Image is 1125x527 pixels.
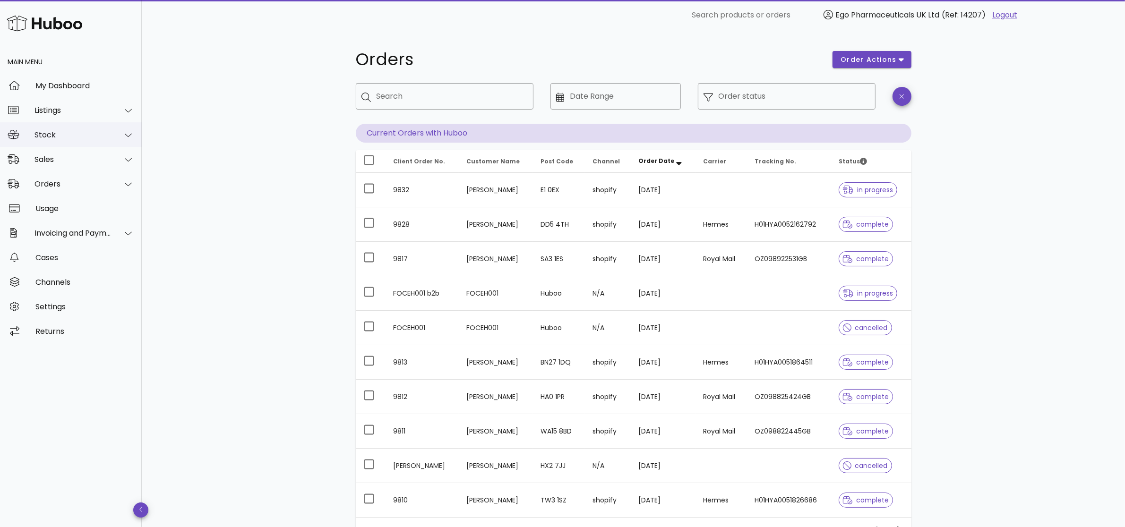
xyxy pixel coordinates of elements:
td: HX2 7JJ [533,449,585,483]
div: Usage [35,204,134,213]
td: N/A [585,449,631,483]
span: Ego Pharmaceuticals UK Ltd [835,9,939,20]
div: Stock [34,130,112,139]
span: complete [843,221,889,228]
td: Hermes [696,483,747,517]
td: FOCEH001 [459,276,533,311]
a: Logout [992,9,1017,21]
td: [PERSON_NAME] [459,414,533,449]
th: Channel [585,150,631,173]
th: Order Date: Sorted descending. Activate to remove sorting. [631,150,696,173]
div: Invoicing and Payments [34,229,112,238]
td: H01HYA0051826686 [747,483,831,517]
td: Hermes [696,207,747,242]
td: N/A [585,276,631,311]
td: H01HYA0052162792 [747,207,831,242]
td: 9828 [386,207,459,242]
td: 9832 [386,173,459,207]
td: [PERSON_NAME] [459,242,533,276]
td: 9817 [386,242,459,276]
span: complete [843,497,889,503]
span: complete [843,359,889,365]
td: 9810 [386,483,459,517]
button: order actions [833,51,911,68]
td: FOCEH001 b2b [386,276,459,311]
td: [DATE] [631,311,696,345]
td: [PERSON_NAME] [459,380,533,414]
span: Tracking No. [755,157,796,165]
td: Hermes [696,345,747,380]
td: Huboo [533,276,585,311]
td: FOCEH001 [459,311,533,345]
th: Status [831,150,911,173]
span: Order Date [639,157,675,165]
span: Post Code [541,157,573,165]
td: Royal Mail [696,242,747,276]
td: [DATE] [631,414,696,449]
div: Channels [35,278,134,287]
td: SA3 1ES [533,242,585,276]
span: order actions [840,55,897,65]
td: BN27 1DQ [533,345,585,380]
td: OZ098822445GB [747,414,831,449]
th: Carrier [696,150,747,173]
span: Status [839,157,867,165]
td: shopify [585,483,631,517]
td: HA0 1PR [533,380,585,414]
td: 9812 [386,380,459,414]
td: 9813 [386,345,459,380]
div: Settings [35,302,134,311]
div: Returns [35,327,134,336]
td: [DATE] [631,345,696,380]
span: cancelled [843,324,888,331]
td: shopify [585,242,631,276]
td: E1 0EX [533,173,585,207]
td: [PERSON_NAME] [459,345,533,380]
div: Cases [35,253,134,262]
td: [DATE] [631,173,696,207]
span: Channel [593,157,620,165]
td: shopify [585,345,631,380]
td: [PERSON_NAME] [386,449,459,483]
span: cancelled [843,462,888,469]
p: Current Orders with Huboo [356,124,911,143]
img: Huboo Logo [7,13,82,34]
td: [DATE] [631,483,696,517]
td: Royal Mail [696,414,747,449]
span: Client Order No. [394,157,446,165]
td: OZ098922531GB [747,242,831,276]
h1: Orders [356,51,822,68]
span: complete [843,428,889,434]
td: DD5 4TH [533,207,585,242]
span: in progress [843,290,893,297]
td: shopify [585,207,631,242]
span: complete [843,255,889,262]
span: Customer Name [466,157,520,165]
th: Customer Name [459,150,533,173]
td: Huboo [533,311,585,345]
div: My Dashboard [35,81,134,90]
td: 9811 [386,414,459,449]
td: shopify [585,414,631,449]
div: Sales [34,155,112,164]
td: [DATE] [631,207,696,242]
span: complete [843,393,889,400]
td: FOCEH001 [386,311,459,345]
span: in progress [843,187,893,193]
th: Tracking No. [747,150,831,173]
span: (Ref: 14207) [942,9,986,20]
td: shopify [585,173,631,207]
td: [DATE] [631,449,696,483]
td: [PERSON_NAME] [459,483,533,517]
td: [DATE] [631,380,696,414]
td: H01HYA0051864511 [747,345,831,380]
td: [PERSON_NAME] [459,449,533,483]
td: [PERSON_NAME] [459,207,533,242]
span: Carrier [703,157,726,165]
td: TW3 1SZ [533,483,585,517]
td: [DATE] [631,242,696,276]
td: WA15 8BD [533,414,585,449]
th: Client Order No. [386,150,459,173]
td: shopify [585,380,631,414]
td: [DATE] [631,276,696,311]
